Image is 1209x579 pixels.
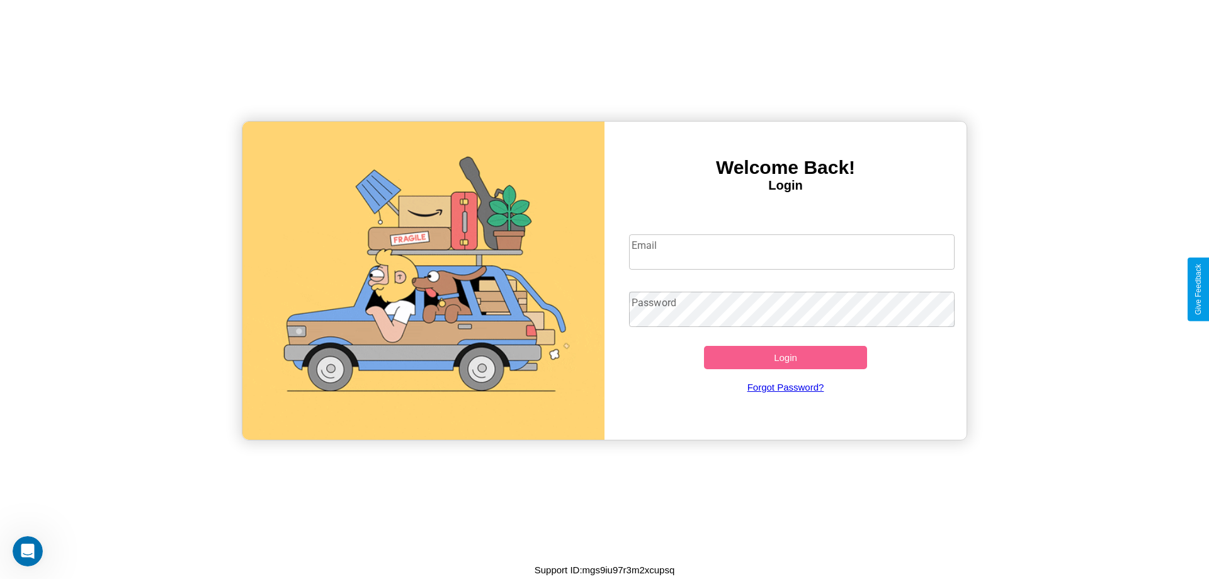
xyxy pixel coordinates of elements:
[623,369,949,405] a: Forgot Password?
[13,536,43,566] iframe: Intercom live chat
[604,178,967,193] h4: Login
[535,561,675,578] p: Support ID: mgs9iu97r3m2xcupsq
[704,346,867,369] button: Login
[604,157,967,178] h3: Welcome Back!
[242,122,604,440] img: gif
[1194,264,1203,315] div: Give Feedback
